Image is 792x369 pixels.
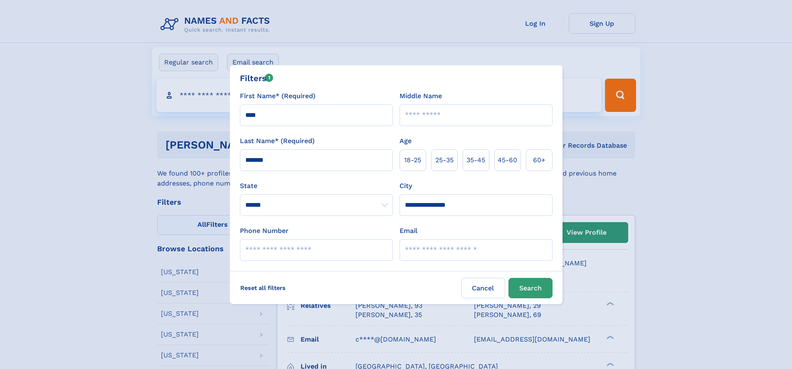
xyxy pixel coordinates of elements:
[240,181,393,191] label: State
[461,278,505,298] label: Cancel
[508,278,553,298] button: Search
[400,181,412,191] label: City
[400,91,442,101] label: Middle Name
[240,72,274,84] div: Filters
[435,155,454,165] span: 25‑35
[240,226,289,236] label: Phone Number
[400,136,412,146] label: Age
[240,91,316,101] label: First Name* (Required)
[466,155,485,165] span: 35‑45
[533,155,545,165] span: 60+
[240,136,315,146] label: Last Name* (Required)
[235,278,291,298] label: Reset all filters
[400,226,417,236] label: Email
[498,155,517,165] span: 45‑60
[404,155,421,165] span: 18‑25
